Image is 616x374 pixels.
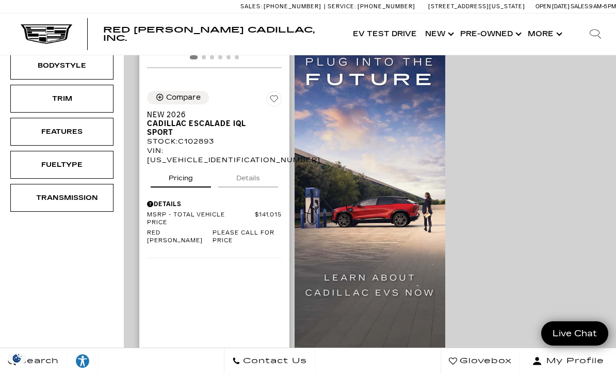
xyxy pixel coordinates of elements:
[147,146,282,165] div: VIN: [US_VEHICLE_IDENTIFICATION_NUMBER]
[147,229,213,245] span: Red [PERSON_NAME]
[324,4,418,9] a: Service: [PHONE_NUMBER]
[240,4,324,9] a: Sales: [PHONE_NUMBER]
[147,229,282,245] a: Red [PERSON_NAME] Please call for price
[36,192,88,204] div: Transmission
[147,111,274,119] span: New 2026
[10,151,114,179] div: FueltypeFueltype
[358,3,415,10] span: [PHONE_NUMBER]
[103,26,338,42] a: Red [PERSON_NAME] Cadillac, Inc.
[524,13,564,55] button: More
[349,13,421,55] a: EV Test Drive
[36,159,88,170] div: Fueltype
[103,25,315,43] span: Red [PERSON_NAME] Cadillac, Inc.
[541,321,608,346] a: Live Chat
[575,13,616,55] div: Search
[36,93,88,104] div: Trim
[428,3,525,10] a: [STREET_ADDRESS][US_STATE]
[67,348,99,374] a: Explore your accessibility options
[571,3,589,10] span: Sales:
[457,354,512,368] span: Glovebox
[10,85,114,113] div: TrimTrim
[240,354,307,368] span: Contact Us
[224,348,315,374] a: Contact Us
[166,93,201,102] div: Compare
[36,126,88,137] div: Features
[16,354,59,368] span: Search
[5,353,29,364] div: Privacy Settings
[147,211,282,227] a: MSRP - Total Vehicle Price $141,015
[255,211,282,227] span: $141,015
[10,118,114,146] div: FeaturesFeatures
[147,199,282,209] div: Pricing Details - New 2026 Cadillac ESCALADE IQL Sport
[421,13,456,55] a: New
[456,13,524,55] a: Pre-Owned
[520,348,616,374] button: Open user profile menu
[542,354,604,368] span: My Profile
[21,24,72,44] img: Cadillac Dark Logo with Cadillac White Text
[147,137,282,146] div: Stock : C102893
[328,3,356,10] span: Service:
[589,3,616,10] span: 9 AM-6 PM
[536,3,570,10] span: Open [DATE]
[147,111,282,137] a: New 2026Cadillac ESCALADE IQL Sport
[147,119,274,137] span: Cadillac ESCALADE IQL Sport
[213,229,282,245] span: Please call for price
[218,165,278,188] button: details tab
[264,3,321,10] span: [PHONE_NUMBER]
[10,52,114,80] div: BodystyleBodystyle
[266,91,282,111] button: Save Vehicle
[151,165,211,188] button: pricing tab
[147,91,209,104] button: Compare Vehicle
[147,211,255,227] span: MSRP - Total Vehicle Price
[36,60,88,71] div: Bodystyle
[240,3,262,10] span: Sales:
[67,353,98,369] div: Explore your accessibility options
[10,184,114,212] div: TransmissionTransmission
[441,348,520,374] a: Glovebox
[547,328,602,339] span: Live Chat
